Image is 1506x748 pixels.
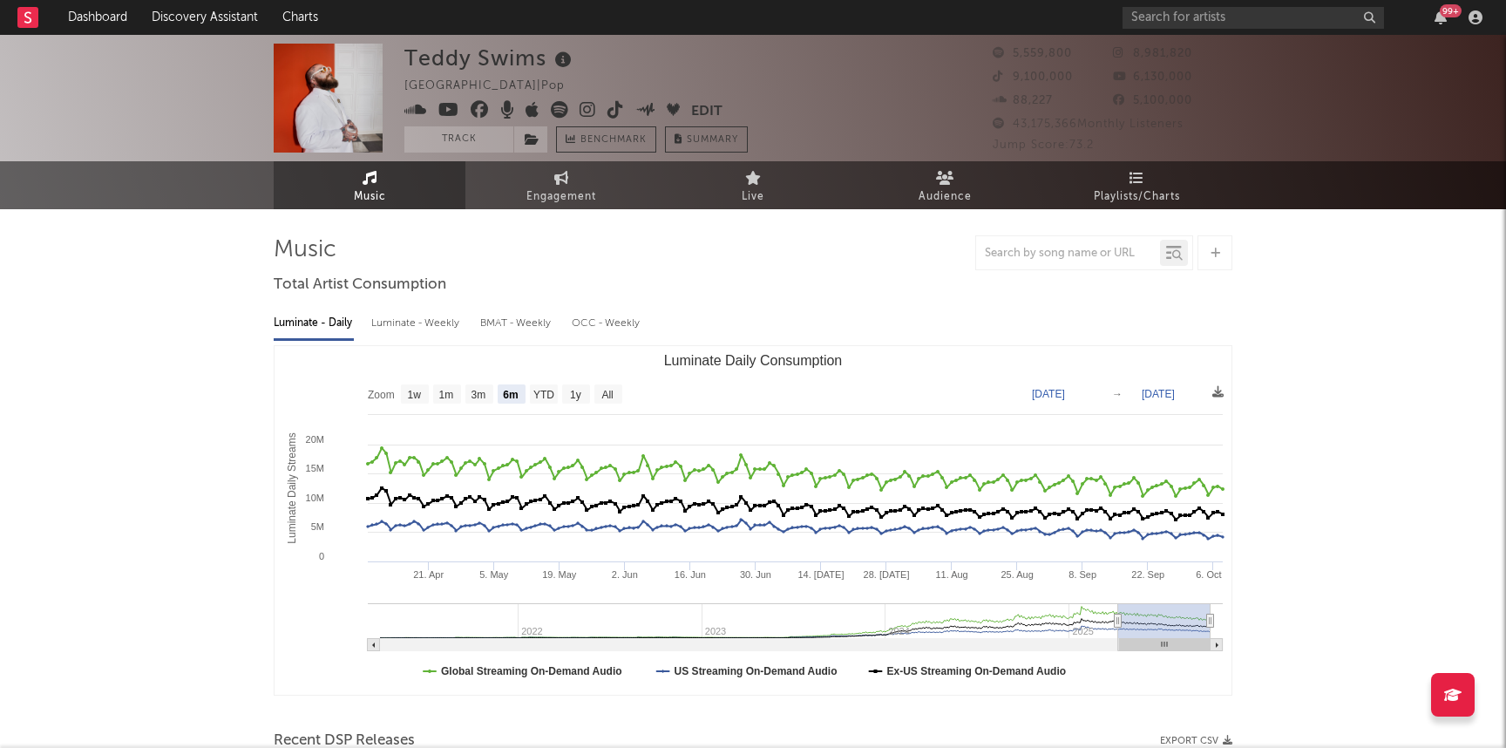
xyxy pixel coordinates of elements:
div: 99 + [1440,4,1462,17]
span: 88,227 [993,95,1053,106]
span: Audience [919,187,972,207]
text: 16. Jun [675,569,706,580]
span: Jump Score: 73.2 [993,139,1094,151]
text: 3m [471,389,486,401]
div: Luminate - Daily [274,309,354,338]
div: OCC - Weekly [572,309,641,338]
text: Global Streaming On-Demand Audio [441,665,622,677]
span: Music [354,187,386,207]
text: 1m [439,389,454,401]
text: 0 [319,551,324,561]
text: Luminate Daily Consumption [664,353,843,368]
button: Edit [691,101,722,123]
span: Total Artist Consumption [274,275,446,296]
text: Luminate Daily Streams [286,432,298,543]
div: Teddy Swims [404,44,576,72]
a: Audience [849,161,1041,209]
text: 19. May [542,569,577,580]
text: 1y [570,389,581,401]
span: Playlists/Charts [1094,187,1180,207]
span: Live [742,187,764,207]
text: 1w [408,389,422,401]
button: 99+ [1435,10,1447,24]
text: 6. Oct [1196,569,1221,580]
text: 8. Sep [1068,569,1096,580]
span: Benchmark [580,130,647,151]
text: 11. Aug [935,569,967,580]
a: Music [274,161,465,209]
text: US Streaming On-Demand Audio [675,665,838,677]
a: Benchmark [556,126,656,153]
input: Search by song name or URL [976,247,1160,261]
span: Summary [687,135,738,145]
span: 6,130,000 [1113,71,1192,83]
text: 6m [503,389,518,401]
div: Luminate - Weekly [371,309,463,338]
text: 5. May [479,569,509,580]
text: Ex-US Streaming On-Demand Audio [887,665,1067,677]
text: 15M [306,463,324,473]
text: 30. Jun [740,569,771,580]
div: BMAT - Weekly [480,309,554,338]
text: [DATE] [1142,388,1175,400]
text: 22. Sep [1131,569,1164,580]
div: [GEOGRAPHIC_DATA] | Pop [404,76,585,97]
a: Engagement [465,161,657,209]
svg: Luminate Daily Consumption [275,346,1231,695]
span: Engagement [526,187,596,207]
text: 2. Jun [612,569,638,580]
text: [DATE] [1032,388,1065,400]
text: YTD [533,389,554,401]
text: 20M [306,434,324,445]
text: Zoom [368,389,395,401]
button: Export CSV [1160,736,1232,746]
text: 21. Apr [413,569,444,580]
text: 28. [DATE] [864,569,910,580]
text: 14. [DATE] [797,569,844,580]
text: 10M [306,493,324,503]
a: Live [657,161,849,209]
text: → [1112,388,1123,400]
text: All [601,389,613,401]
text: 25. Aug [1001,569,1033,580]
text: 5M [311,521,324,532]
span: 9,100,000 [993,71,1073,83]
button: Track [404,126,513,153]
span: 5,100,000 [1113,95,1192,106]
button: Summary [665,126,748,153]
span: 43,175,366 Monthly Listeners [993,119,1184,130]
span: 5,559,800 [993,48,1072,59]
span: 8,981,820 [1113,48,1192,59]
a: Playlists/Charts [1041,161,1232,209]
input: Search for artists [1123,7,1384,29]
